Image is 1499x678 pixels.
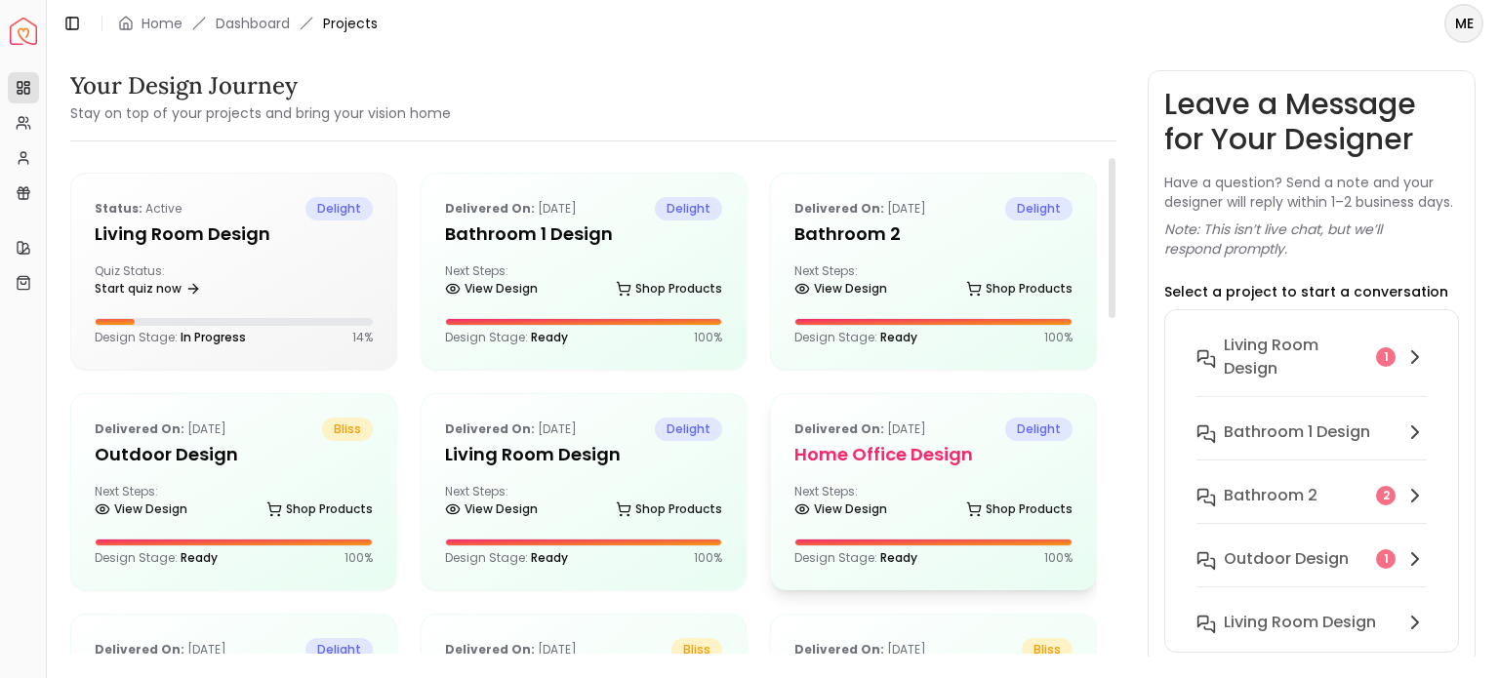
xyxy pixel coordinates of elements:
[1164,219,1459,259] p: Note: This isn’t live chat, but we’ll respond promptly.
[1444,4,1483,43] button: ME
[1224,484,1317,507] h6: Bathroom 2
[1376,486,1396,505] div: 2
[794,420,884,437] b: Delivered on:
[1446,6,1481,41] span: ME
[616,496,722,523] a: Shop Products
[322,418,373,441] span: bliss
[95,484,373,523] div: Next Steps:
[794,418,926,441] p: [DATE]
[1181,413,1442,476] button: Bathroom 1 Design
[10,18,37,45] img: Spacejoy Logo
[95,330,246,345] p: Design Stage:
[445,641,535,658] b: Delivered on:
[1164,87,1459,157] h3: Leave a Message for Your Designer
[352,330,373,345] p: 14 %
[1164,282,1448,301] p: Select a project to start a conversation
[694,330,722,345] p: 100 %
[1181,539,1442,603] button: Outdoor Design1
[1005,197,1073,220] span: delight
[445,638,577,661] p: [DATE]
[1164,173,1459,212] p: Have a question? Send a note and your designer will reply within 1–2 business days.
[305,638,373,661] span: delight
[445,418,577,441] p: [DATE]
[1376,347,1396,367] div: 1
[655,418,722,441] span: delight
[95,641,184,658] b: Delivered on:
[10,18,37,45] a: Spacejoy
[181,329,246,345] span: In Progress
[95,197,182,220] p: active
[794,197,926,220] p: [DATE]
[142,14,182,33] a: Home
[531,329,568,345] span: Ready
[445,275,538,302] a: View Design
[95,550,218,566] p: Design Stage:
[794,550,917,566] p: Design Stage:
[1181,326,1442,413] button: Living Room design1
[445,441,723,468] h5: Living Room Design
[445,330,568,345] p: Design Stage:
[880,329,917,345] span: Ready
[1224,334,1368,380] h6: Living Room design
[794,641,884,658] b: Delivered on:
[794,496,887,523] a: View Design
[95,263,225,302] div: Quiz Status:
[181,549,218,566] span: Ready
[694,550,722,566] p: 100 %
[95,638,226,661] p: [DATE]
[794,441,1073,468] h5: Home Office Design
[1376,549,1396,569] div: 1
[323,14,378,33] span: Projects
[95,496,187,523] a: View Design
[616,275,722,302] a: Shop Products
[95,220,373,248] h5: Living Room design
[445,197,577,220] p: [DATE]
[445,220,723,248] h5: Bathroom 1 Design
[1044,330,1073,345] p: 100 %
[95,418,226,441] p: [DATE]
[95,275,201,302] a: Start quiz now
[445,484,723,523] div: Next Steps:
[671,638,722,661] span: bliss
[1181,603,1442,666] button: Living Room Design
[1224,420,1370,444] h6: Bathroom 1 Design
[1181,476,1442,539] button: Bathroom 22
[1224,547,1349,571] h6: Outdoor Design
[1022,638,1073,661] span: bliss
[794,484,1073,523] div: Next Steps:
[966,275,1073,302] a: Shop Products
[344,550,373,566] p: 100 %
[1044,550,1073,566] p: 100 %
[445,550,568,566] p: Design Stage:
[794,638,926,661] p: [DATE]
[445,496,538,523] a: View Design
[445,263,723,302] div: Next Steps:
[305,197,373,220] span: delight
[266,496,373,523] a: Shop Products
[880,549,917,566] span: Ready
[794,330,917,345] p: Design Stage:
[1005,418,1073,441] span: delight
[445,200,535,217] b: Delivered on:
[118,14,378,33] nav: breadcrumb
[445,420,535,437] b: Delivered on:
[966,496,1073,523] a: Shop Products
[70,103,451,123] small: Stay on top of your projects and bring your vision home
[95,441,373,468] h5: Outdoor Design
[531,549,568,566] span: Ready
[1224,611,1376,634] h6: Living Room Design
[794,263,1073,302] div: Next Steps:
[216,14,290,33] a: Dashboard
[95,200,142,217] b: Status:
[794,275,887,302] a: View Design
[655,197,722,220] span: delight
[794,220,1073,248] h5: Bathroom 2
[794,200,884,217] b: Delivered on:
[70,70,451,101] h3: Your Design Journey
[95,420,184,437] b: Delivered on:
